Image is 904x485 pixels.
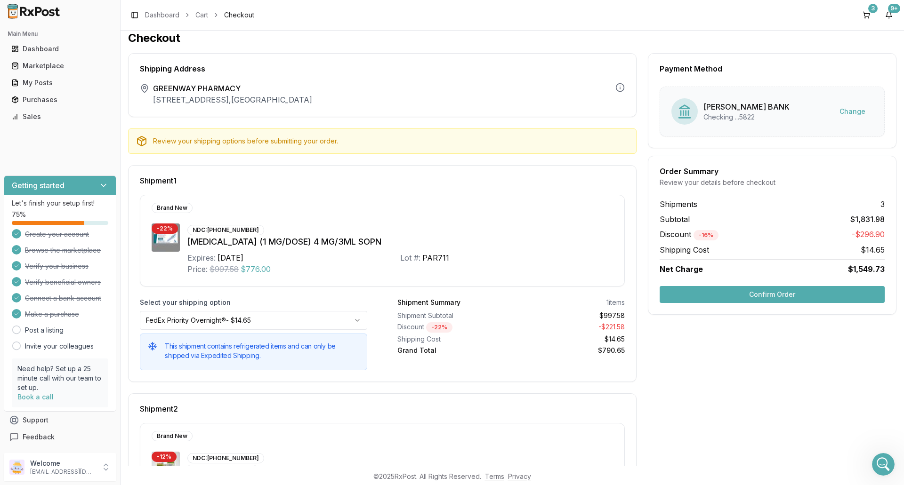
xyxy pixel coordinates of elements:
[224,10,254,20] span: Checkout
[660,178,885,187] div: Review your details before checkout
[30,468,96,476] p: [EMAIL_ADDRESS][DOMAIN_NAME]
[19,241,169,260] button: View status page
[872,453,895,476] iframe: Intercom live chat
[852,229,885,240] span: -$296.90
[128,15,147,34] img: Profile image for Bobbie
[4,58,116,73] button: Marketplace
[397,311,508,320] div: Shipment Subtotal
[660,214,690,225] span: Subtotal
[152,203,193,213] div: Brand New
[8,74,113,91] a: My Posts
[187,453,264,463] div: NDC: [PHONE_NUMBER]
[25,246,101,255] span: Browse the marketplace
[23,432,55,442] span: Feedback
[140,65,625,72] div: Shipping Address
[149,317,164,324] span: Help
[145,10,179,20] a: Dashboard
[9,111,179,160] div: Recent messageProfile image for Manuelsounds good![PERSON_NAME]•21h ago
[861,244,885,255] span: $14.65
[152,223,180,252] img: Ozempic (1 MG/DOSE) 4 MG/3ML SOPN
[703,101,790,112] div: [PERSON_NAME] BANK
[17,393,54,401] a: Book a call
[880,199,885,210] span: 3
[10,125,178,159] div: Profile image for Manuelsounds good![PERSON_NAME]•21h ago
[850,214,885,225] span: $1,831.98
[25,294,101,303] span: Connect a bank account
[11,44,109,54] div: Dashboard
[703,112,790,122] div: Checking ...5822
[12,180,65,191] h3: Getting started
[19,133,38,151] img: Profile image for Manuel
[140,405,178,413] span: Shipment 2
[218,252,243,263] div: [DATE]
[162,15,179,32] div: Close
[19,83,169,99] p: How can we help?
[8,57,113,74] a: Marketplace
[140,177,177,184] span: Shipment 1
[660,244,709,255] span: Shipping Cost
[515,311,625,320] div: $997.58
[8,91,113,108] a: Purchases
[8,108,113,125] a: Sales
[25,262,89,271] span: Verify your business
[152,452,177,462] div: - 12 %
[4,412,116,429] button: Support
[145,10,254,20] nav: breadcrumb
[92,15,111,34] img: Profile image for Rachel
[30,459,96,468] p: Welcome
[42,133,87,141] span: sounds good!
[195,10,208,20] a: Cart
[515,334,625,344] div: $14.65
[25,230,89,239] span: Create your account
[21,317,42,324] span: Home
[63,294,125,331] button: Messages
[42,142,97,152] div: [PERSON_NAME]
[9,460,24,475] img: User avatar
[868,4,878,13] div: 3
[515,346,625,355] div: $790.65
[397,322,508,333] div: Discount
[19,119,169,128] div: Recent message
[241,263,271,275] span: $776.00
[187,252,216,263] div: Expires:
[660,286,885,303] button: Confirm Order
[881,8,896,23] button: 9+
[19,174,76,183] span: Search for help
[4,429,116,445] button: Feedback
[187,235,613,248] div: [MEDICAL_DATA] (1 MG/DOSE) 4 MG/3ML SOPN
[694,230,718,240] div: - 16 %
[17,364,103,392] p: Need help? Set up a 25 minute call with our team to set up.
[426,322,452,333] div: - 22 %
[515,322,625,333] div: - $221.58
[11,78,109,87] div: My Posts
[140,298,367,307] label: Select your shipping option
[8,30,113,38] h2: Main Menu
[397,298,460,307] div: Shipment Summary
[660,230,718,239] span: Discount
[110,15,129,34] img: Profile image for Manuel
[397,334,508,344] div: Shipping Cost
[210,263,239,275] span: $997.58
[153,94,312,105] p: [STREET_ADDRESS] , [GEOGRAPHIC_DATA]
[126,294,188,331] button: Help
[19,18,73,33] img: logo
[832,103,873,120] button: Change
[152,431,193,441] div: Brand New
[660,264,703,274] span: Net Charge
[152,452,180,480] img: Symbicort 80-4.5 MCG/ACT AERO
[165,342,359,360] h5: This shipment contains refrigerated items and can only be shipped via Expedited Shipping.
[25,278,101,287] span: Verify beneficial owners
[128,31,896,46] h1: Checkout
[508,472,531,480] a: Privacy
[153,83,312,94] span: GREENWAY PHARMACY
[25,342,94,351] a: Invite your colleagues
[422,252,449,263] div: PAR711
[187,463,613,477] div: [MEDICAL_DATA] 80-4.5 MCG/ACT AERO
[25,310,79,319] span: Make a purchase
[848,263,885,275] span: $1,549.73
[19,67,169,83] p: Hi [PERSON_NAME]
[859,8,874,23] button: 3
[153,136,629,146] div: Review your shipping options before submitting your order.
[397,346,508,355] div: Grand Total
